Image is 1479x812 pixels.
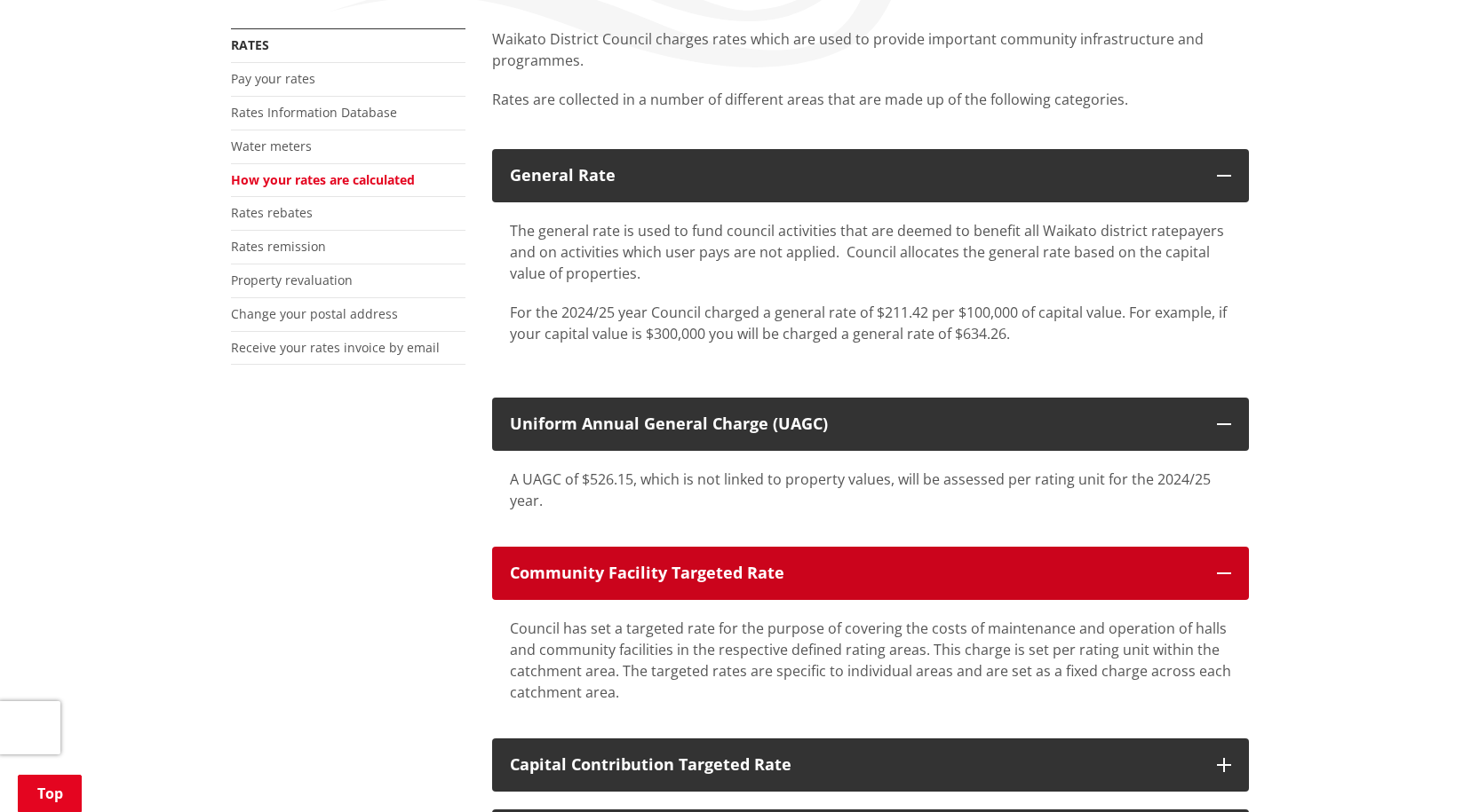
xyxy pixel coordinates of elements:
a: How your rates are calculated [231,171,415,188]
p: Rates are collected in a number of different areas that are made up of the following categories. [492,89,1249,131]
div: Uniform Annual General Charge (UAGC) [510,415,1199,433]
button: Uniform Annual General Charge (UAGC) [492,398,1249,451]
a: Rates [231,36,269,53]
iframe: Messenger Launcher [1397,737,1461,801]
a: Rates rebates [231,204,313,221]
div: Community Facility Targeted Rate [510,564,1199,582]
div: A UAGC of $526.15, which is not linked to property values, will be assessed per rating unit for t... [510,469,1231,511]
a: Receive your rates invoice by email [231,339,440,356]
a: Top [18,775,82,812]
a: Change your postal address [231,305,398,322]
button: Capital Contribution Targeted Rate [492,738,1249,792]
a: Rates Information Database [231,104,397,121]
p: For the 2024/25 year Council charged a general rate of $211.42 per $100,000 of capital value. For... [510,302,1231,344]
a: Rates remission [231,238,326,255]
button: Community Facility Targeted Rate [492,547,1249,600]
div: Council has set a targeted rate for the purpose of covering the costs of maintenance and operatio... [510,618,1231,703]
a: Property revaluation [231,272,353,288]
p: The general rate is used to fund council activities that are deemed to benefit all Waikato distri... [510,220,1231,284]
button: General Rate [492,149,1249,202]
a: Pay your rates [231,70,315,87]
a: Water meters [231,138,312,154]
p: Waikato District Council charges rates which are used to provide important community infrastructu... [492,28,1249,71]
div: General Rate [510,167,1199,185]
div: Capital Contribution Targeted Rate [510,756,1199,774]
